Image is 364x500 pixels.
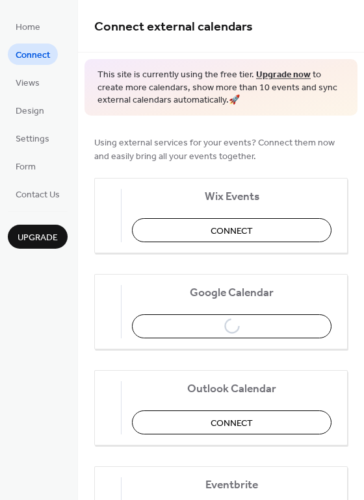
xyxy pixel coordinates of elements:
[8,44,58,65] a: Connect
[8,99,52,121] a: Design
[132,382,331,395] span: Outlook Calendar
[132,410,331,434] button: Connect
[211,416,253,430] span: Connect
[16,188,60,202] span: Contact Us
[18,231,58,245] span: Upgrade
[16,21,40,34] span: Home
[8,155,44,177] a: Form
[132,478,331,492] span: Eventbrite
[16,132,49,146] span: Settings
[256,66,311,84] a: Upgrade now
[97,69,344,107] span: This site is currently using the free tier. to create more calendars, show more than 10 events an...
[8,127,57,149] a: Settings
[8,16,48,37] a: Home
[16,77,40,90] span: Views
[132,286,331,299] span: Google Calendar
[16,49,50,62] span: Connect
[8,71,47,93] a: Views
[8,225,68,249] button: Upgrade
[132,190,331,203] span: Wix Events
[211,224,253,238] span: Connect
[94,14,253,40] span: Connect external calendars
[16,160,36,174] span: Form
[16,105,44,118] span: Design
[132,218,331,242] button: Connect
[94,136,348,163] span: Using external services for your events? Connect them now and easily bring all your events together.
[8,183,68,205] a: Contact Us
